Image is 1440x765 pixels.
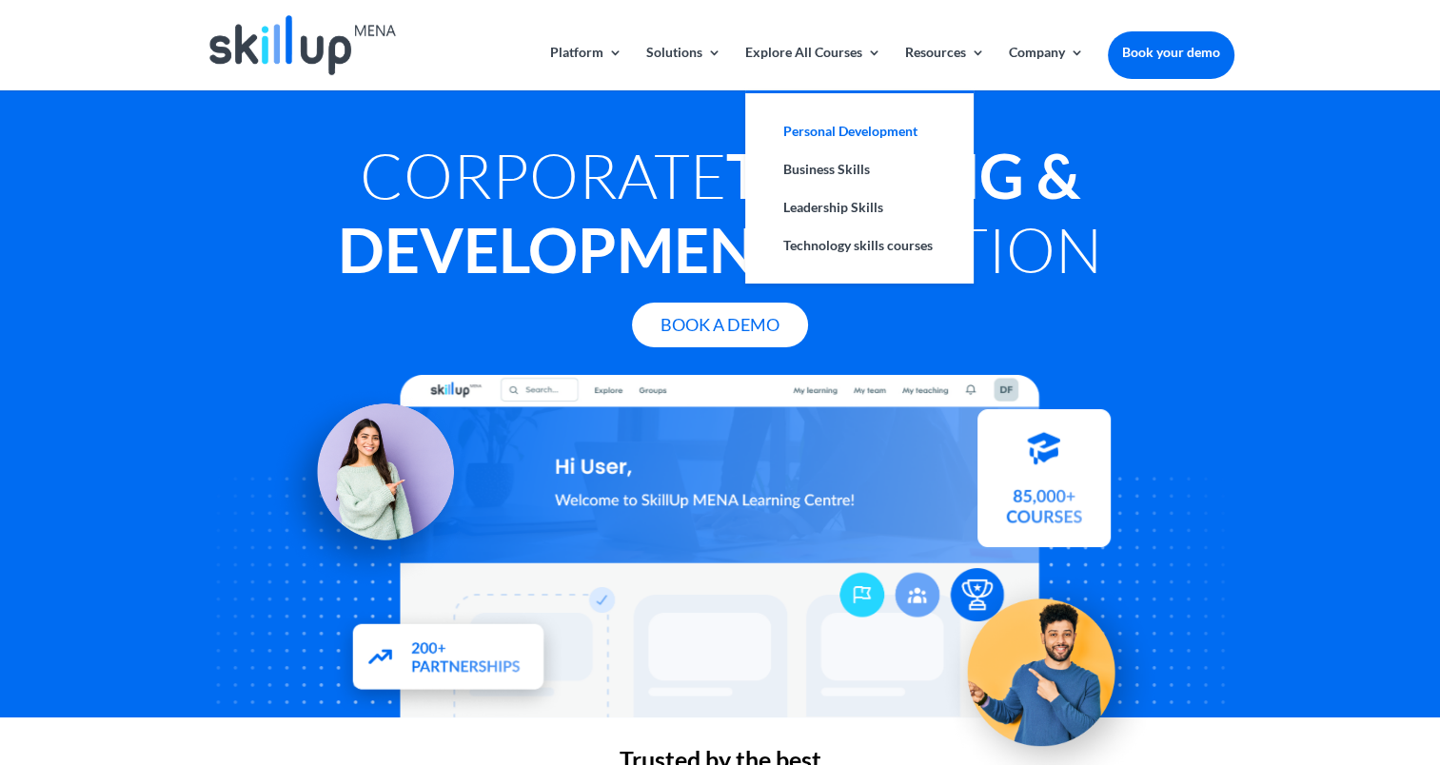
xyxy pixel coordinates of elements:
[764,112,955,150] a: Personal Development
[550,46,622,90] a: Platform
[209,15,396,75] img: Skillup Mena
[764,188,955,226] a: Leadership Skills
[764,226,955,265] a: Technology skills courses
[745,46,881,90] a: Explore All Courses
[632,303,808,347] a: Book A Demo
[1108,31,1234,73] a: Book your demo
[905,46,985,90] a: Resources
[1123,559,1440,765] iframe: Chat Widget
[329,605,565,716] img: Partners - SkillUp Mena
[977,418,1111,556] img: Courses library - SkillUp MENA
[207,138,1234,296] h1: Corporate Solution
[1009,46,1084,90] a: Company
[646,46,721,90] a: Solutions
[764,150,955,188] a: Business Skills
[338,138,1080,286] strong: Training & Development
[267,382,473,588] img: Learning Management Solution - SkillUp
